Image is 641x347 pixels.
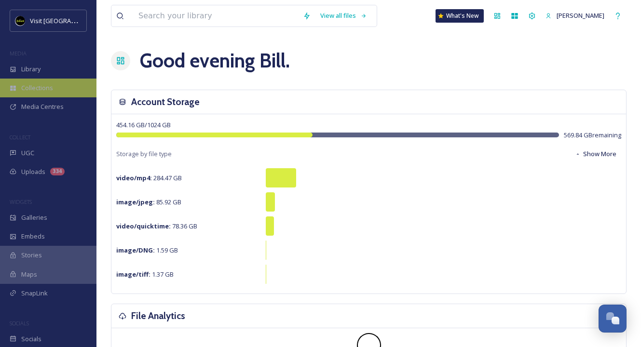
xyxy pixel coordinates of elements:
span: SOCIALS [10,320,29,327]
h3: File Analytics [131,309,185,323]
span: 1.59 GB [116,246,178,254]
span: 454.16 GB / 1024 GB [116,120,171,129]
strong: image/tiff : [116,270,150,279]
div: 334 [50,168,65,175]
h1: Good evening Bill . [140,46,290,75]
strong: image/DNG : [116,246,155,254]
span: Galleries [21,213,47,222]
span: 1.37 GB [116,270,174,279]
span: MEDIA [10,50,27,57]
span: WIDGETS [10,198,32,205]
span: Uploads [21,167,45,176]
span: SnapLink [21,289,48,298]
img: VISIT%20DETROIT%20LOGO%20-%20BLACK%20BACKGROUND.png [15,16,25,26]
strong: video/quicktime : [116,222,171,230]
h3: Account Storage [131,95,200,109]
span: Socials [21,334,41,344]
span: [PERSON_NAME] [557,11,604,20]
span: Embeds [21,232,45,241]
span: Library [21,65,41,74]
button: Show More [570,145,621,163]
span: 85.92 GB [116,198,181,206]
span: Stories [21,251,42,260]
span: Collections [21,83,53,93]
a: View all files [315,6,372,25]
span: 284.47 GB [116,173,182,182]
span: COLLECT [10,133,30,141]
span: Visit [GEOGRAPHIC_DATA] [30,16,105,25]
span: Media Centres [21,102,64,111]
span: UGC [21,148,34,158]
span: Storage by file type [116,149,172,159]
span: 569.84 GB remaining [564,131,621,140]
span: Maps [21,270,37,279]
a: What's New [436,9,484,23]
span: 78.36 GB [116,222,197,230]
input: Search your library [134,5,298,27]
a: [PERSON_NAME] [541,6,609,25]
strong: image/jpeg : [116,198,155,206]
button: Open Chat [599,305,627,333]
strong: video/mp4 : [116,173,152,182]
